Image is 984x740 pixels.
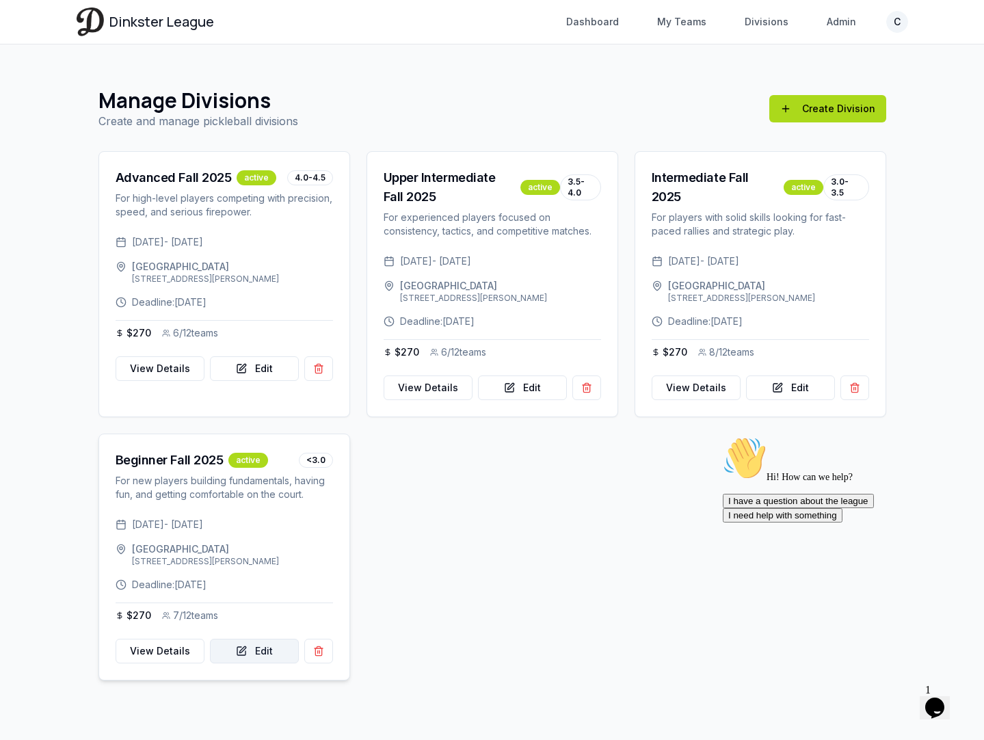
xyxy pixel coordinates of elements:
span: Deadline: [DATE] [132,295,207,309]
a: View Details [116,639,204,663]
span: Deadline: [DATE] [132,578,207,592]
div: 6 / 12 teams [162,326,218,340]
a: Dashboard [558,10,627,34]
a: View Details [652,375,741,400]
div: 👋Hi! How can we help?I have a question about the leagueI need help with something [5,5,252,92]
span: [DATE] - [DATE] [132,235,203,249]
button: I need help with something [5,77,125,92]
div: For new players building fundamentals, having fun, and getting comfortable on the court. [116,474,333,501]
a: Beginner Fall 2025 [116,451,224,470]
div: [STREET_ADDRESS][PERSON_NAME] [132,556,279,567]
a: My Teams [649,10,715,34]
div: active [784,180,823,195]
img: :wave: [5,5,49,49]
div: [STREET_ADDRESS][PERSON_NAME] [668,293,815,304]
div: [STREET_ADDRESS][PERSON_NAME] [132,274,279,285]
span: Deadline: [DATE] [400,315,475,328]
a: Intermediate Fall 2025 [652,168,779,207]
div: $ 270 [652,345,687,359]
div: 4.0-4.5 [287,170,333,185]
div: [GEOGRAPHIC_DATA] [668,279,815,293]
span: Hi! How can we help? [5,41,135,51]
a: Admin [819,10,864,34]
iframe: chat widget [717,431,963,672]
a: Edit [746,375,835,400]
a: Divisions [736,10,797,34]
iframe: chat widget [920,678,963,719]
a: View Details [384,375,473,400]
img: Dinkster [77,8,104,36]
a: Edit [210,639,299,663]
div: active [228,453,268,468]
button: I have a question about the league [5,63,157,77]
button: C [886,11,908,33]
div: active [520,180,560,195]
span: Deadline: [DATE] [668,315,743,328]
div: 3.5-4.0 [560,174,600,200]
div: 7 / 12 teams [162,609,218,622]
div: [GEOGRAPHIC_DATA] [132,542,279,556]
span: Dinkster League [109,12,214,31]
div: $ 270 [116,326,151,340]
a: Upper Intermediate Fall 2025 [384,168,516,207]
a: Advanced Fall 2025 [116,168,232,187]
p: Create and manage pickleball divisions [98,113,298,129]
a: Edit [478,375,567,400]
div: 8 / 12 teams [698,345,754,359]
div: $ 270 [116,609,151,622]
span: [DATE] - [DATE] [668,254,739,268]
div: For experienced players focused on consistency, tactics, and competitive matches. [384,211,601,238]
div: [GEOGRAPHIC_DATA] [132,260,279,274]
a: Dinkster League [77,8,214,36]
div: $ 270 [384,345,419,359]
div: <3.0 [299,453,333,468]
div: [STREET_ADDRESS][PERSON_NAME] [400,293,547,304]
div: 3.0-3.5 [823,174,868,200]
a: Edit [210,356,299,381]
a: Create Division [769,95,886,122]
div: For players with solid skills looking for fast-paced rallies and strategic play. [652,211,869,238]
div: active [237,170,276,185]
h1: Manage Divisions [98,88,298,113]
div: [GEOGRAPHIC_DATA] [400,279,547,293]
span: [DATE] - [DATE] [400,254,471,268]
a: View Details [116,356,204,381]
div: 6 / 12 teams [430,345,486,359]
div: For high-level players competing with precision, speed, and serious firepower. [116,191,333,219]
span: [DATE] - [DATE] [132,518,203,531]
